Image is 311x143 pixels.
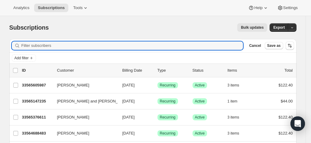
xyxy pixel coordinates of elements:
[247,42,263,49] button: Cancel
[34,4,68,12] button: Subscriptions
[53,96,114,106] button: [PERSON_NAME] and [PERSON_NAME]
[122,115,135,119] span: [DATE]
[193,67,223,73] p: Status
[22,114,52,120] p: 33565376611
[228,81,246,89] button: 3 items
[228,83,239,88] span: 3 items
[241,25,264,30] span: Bulk updates
[265,42,283,49] button: Save as
[283,5,298,10] span: Settings
[228,99,238,104] span: 1 item
[279,83,293,87] span: $122.40
[57,67,118,73] p: Customer
[195,83,205,88] span: Active
[160,99,176,104] span: Recurring
[122,67,153,73] p: Billing Date
[22,130,52,136] p: 33564688483
[57,114,89,120] span: [PERSON_NAME]
[22,81,293,89] div: 33565605987[PERSON_NAME][DATE]SuccessRecurringSuccessActive3 items$122.40
[22,129,293,138] div: 33564688483[PERSON_NAME][DATE]SuccessRecurringSuccessActive3 items$122.40
[254,5,262,10] span: Help
[9,24,49,31] span: Subscriptions
[228,129,246,138] button: 3 items
[195,99,205,104] span: Active
[279,131,293,135] span: $122.40
[22,98,52,104] p: 33565147235
[53,128,114,138] button: [PERSON_NAME]
[38,5,65,10] span: Subscriptions
[195,131,205,136] span: Active
[21,41,243,50] input: Filter subscribers
[22,82,52,88] p: 33565605987
[122,99,135,103] span: [DATE]
[160,131,176,136] span: Recurring
[13,5,29,10] span: Analytics
[22,97,293,106] div: 33565147235[PERSON_NAME] and [PERSON_NAME][DATE]SuccessRecurringSuccessActive1 item$44.00
[279,115,293,119] span: $122.40
[195,115,205,120] span: Active
[57,98,131,104] span: [PERSON_NAME] and [PERSON_NAME]
[22,67,293,73] div: IDCustomerBilling DateTypeStatusItemsTotal
[22,67,52,73] p: ID
[228,115,239,120] span: 3 items
[249,43,261,48] span: Cancel
[70,4,92,12] button: Tools
[237,23,267,32] button: Bulk updates
[286,41,294,50] button: Sort the results
[15,56,29,60] span: Add filter
[22,113,293,122] div: 33565376611[PERSON_NAME][DATE]SuccessRecurringSuccessActive3 items$122.40
[273,25,285,30] span: Export
[228,113,246,122] button: 3 items
[228,67,258,73] div: Items
[160,83,176,88] span: Recurring
[10,4,33,12] button: Analytics
[228,131,239,136] span: 3 items
[281,99,293,103] span: $44.00
[53,112,114,122] button: [PERSON_NAME]
[122,83,135,87] span: [DATE]
[267,43,281,48] span: Save as
[284,67,293,73] p: Total
[122,131,135,135] span: [DATE]
[53,80,114,90] button: [PERSON_NAME]
[73,5,83,10] span: Tools
[290,116,305,131] div: Open Intercom Messenger
[160,115,176,120] span: Recurring
[57,130,89,136] span: [PERSON_NAME]
[228,97,244,106] button: 1 item
[57,82,89,88] span: [PERSON_NAME]
[157,67,188,73] div: Type
[245,4,272,12] button: Help
[12,54,36,62] button: Add filter
[270,23,288,32] button: Export
[274,4,301,12] button: Settings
